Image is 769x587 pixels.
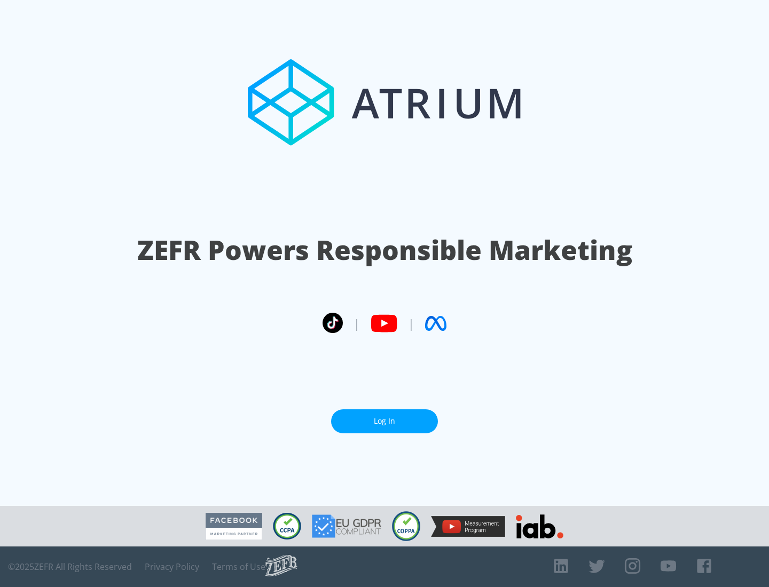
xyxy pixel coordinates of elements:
span: | [354,315,360,331]
img: Facebook Marketing Partner [206,513,262,540]
span: © 2025 ZEFR All Rights Reserved [8,561,132,572]
a: Log In [331,409,438,433]
img: YouTube Measurement Program [431,516,505,537]
img: IAB [516,514,563,538]
h1: ZEFR Powers Responsible Marketing [137,232,632,268]
img: CCPA Compliant [273,513,301,540]
img: COPPA Compliant [392,511,420,541]
a: Privacy Policy [145,561,199,572]
a: Terms of Use [212,561,265,572]
img: GDPR Compliant [312,514,381,538]
span: | [408,315,414,331]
